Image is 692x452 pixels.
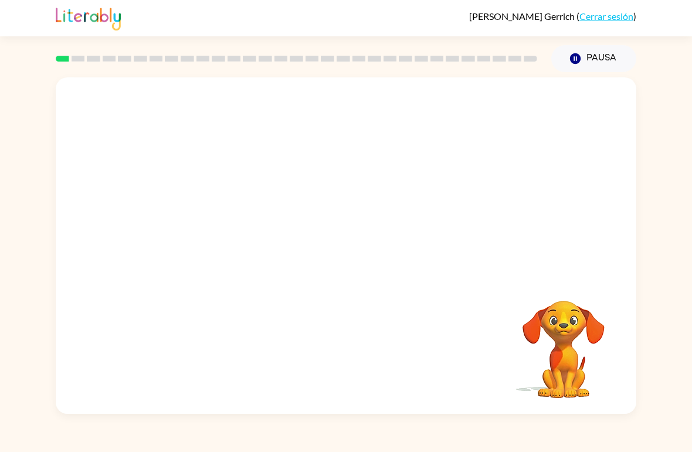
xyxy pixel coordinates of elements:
[469,11,636,22] div: ( )
[551,45,636,72] button: Pausa
[579,11,633,22] a: Cerrar sesión
[505,283,622,400] video: Tu navegador debe admitir la reproducción de archivos .mp4 para usar Literably. Intenta usar otro...
[469,11,576,22] span: [PERSON_NAME] Gerrich
[56,5,121,30] img: Literably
